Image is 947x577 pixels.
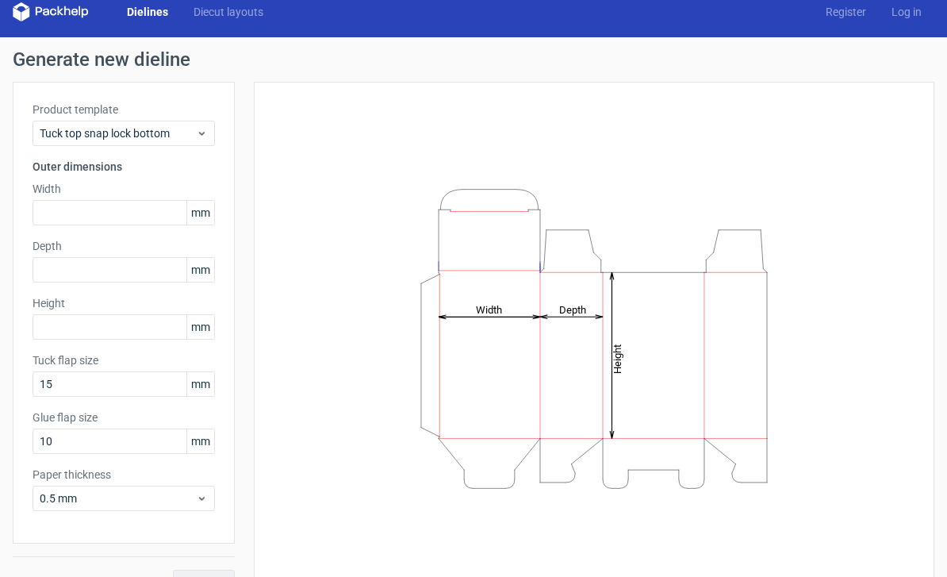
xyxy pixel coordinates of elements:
[476,303,502,315] tspan: Width
[33,352,215,368] label: Tuck flap size
[186,372,214,396] span: mm
[13,50,934,69] h1: Generate new dieline
[33,102,215,117] label: Product template
[612,344,623,373] tspan: Height
[186,258,214,282] span: mm
[186,315,214,339] span: mm
[559,303,586,315] tspan: Depth
[40,125,196,141] span: Tuck top snap lock bottom
[181,4,276,20] a: Diecut layouts
[186,201,214,225] span: mm
[33,295,215,311] label: Height
[114,4,181,20] a: Dielines
[33,159,215,175] h3: Outer dimensions
[33,410,215,425] label: Glue flap size
[879,4,934,20] a: Log in
[33,467,215,483] label: Paper thickness
[33,181,215,197] label: Width
[813,4,879,20] a: Register
[33,238,215,254] label: Depth
[186,429,214,453] span: mm
[40,490,196,506] span: 0.5 mm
